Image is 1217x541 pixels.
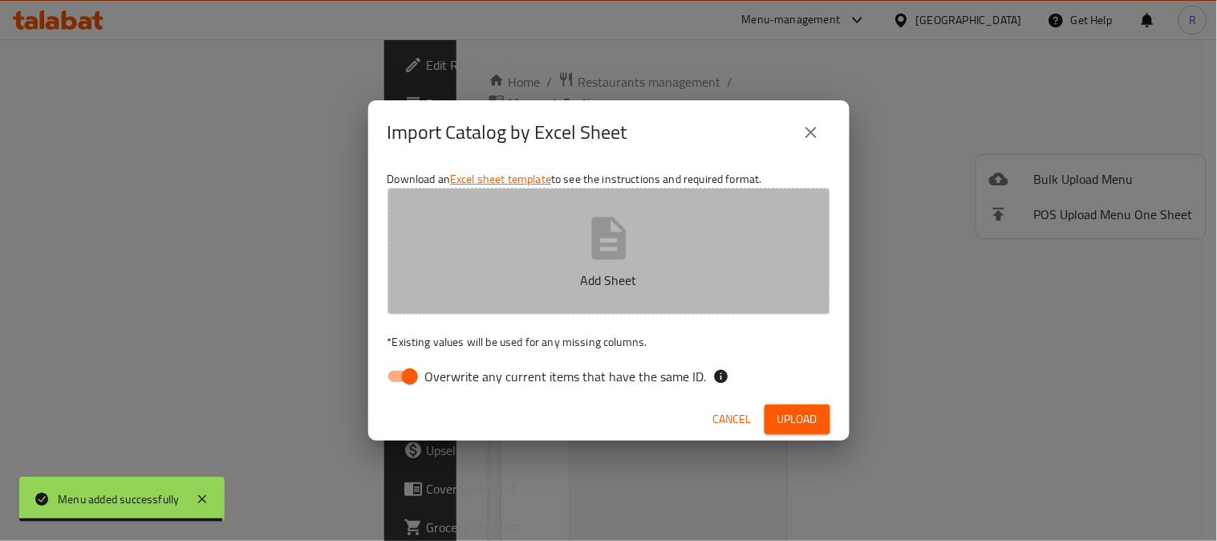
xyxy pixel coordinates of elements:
[387,120,627,145] h2: Import Catalog by Excel Sheet
[450,169,551,189] a: Excel sheet template
[412,270,805,290] p: Add Sheet
[707,405,758,434] button: Cancel
[792,113,830,152] button: close
[713,409,752,429] span: Cancel
[425,367,707,386] span: Overwrite any current items that have the same ID.
[387,188,830,315] button: Add Sheet
[765,405,830,434] button: Upload
[713,368,729,384] svg: If the overwrite option isn't selected, then the items that match an existing ID will be ignored ...
[368,165,850,397] div: Download an to see the instructions and required format.
[777,409,817,429] span: Upload
[58,490,180,508] div: Menu added successfully
[387,334,830,350] p: Existing values will be used for any missing columns.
